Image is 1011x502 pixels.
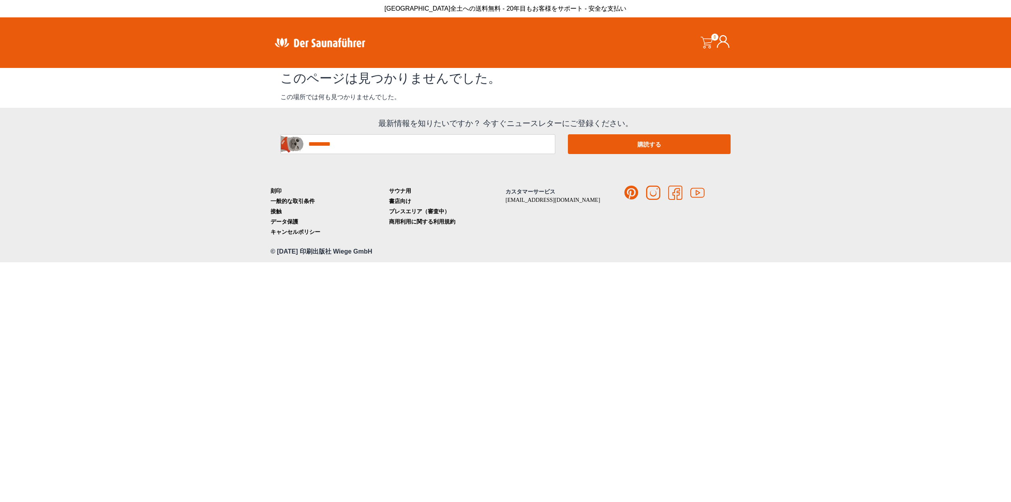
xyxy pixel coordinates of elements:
[714,34,716,40] font: 0
[269,206,387,216] a: 接触
[269,196,387,206] a: 一般的な取引条件
[568,134,731,154] button: 購読する
[269,216,387,227] a: データ保護
[389,188,411,194] font: サウナ用
[378,119,633,128] font: 最新情報を知りたいですか？ 今すぐニュースレターにご登録ください。
[387,206,505,216] a: プレスエリア（審査中）
[269,227,387,237] a: キャンセルポリシー
[271,248,372,255] font: © [DATE] 印刷出版社 Wiege GmbH
[269,186,387,196] a: 刻印
[505,197,600,203] a: [EMAIL_ADDRESS][DOMAIN_NAME]
[387,186,505,227] nav: メニュー
[385,5,627,12] font: [GEOGRAPHIC_DATA]全土への送料無料 - 20年目もお客様をサポ​​ート - 安全な支払い
[505,188,555,195] font: カスタマーサービス
[271,188,282,194] font: 刻印
[280,94,400,100] font: この場所では何も見つかりませんでした。
[387,196,505,206] a: 書店向け
[387,216,505,227] a: 商用利用に関する利用規約
[387,186,505,196] a: サウナ用
[280,71,501,86] font: このページは見つかりませんでした。
[389,218,455,225] font: 商用利用に関する利用規約
[271,229,320,235] font: キャンセルポリシー
[269,186,387,237] nav: メニュー
[271,198,315,204] font: 一般的な取引条件
[637,141,661,148] font: 購読する
[389,198,411,204] font: 書店向け
[271,218,298,225] font: データ保護
[389,208,450,214] font: プレスエリア（審査中）
[271,208,282,214] font: 接触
